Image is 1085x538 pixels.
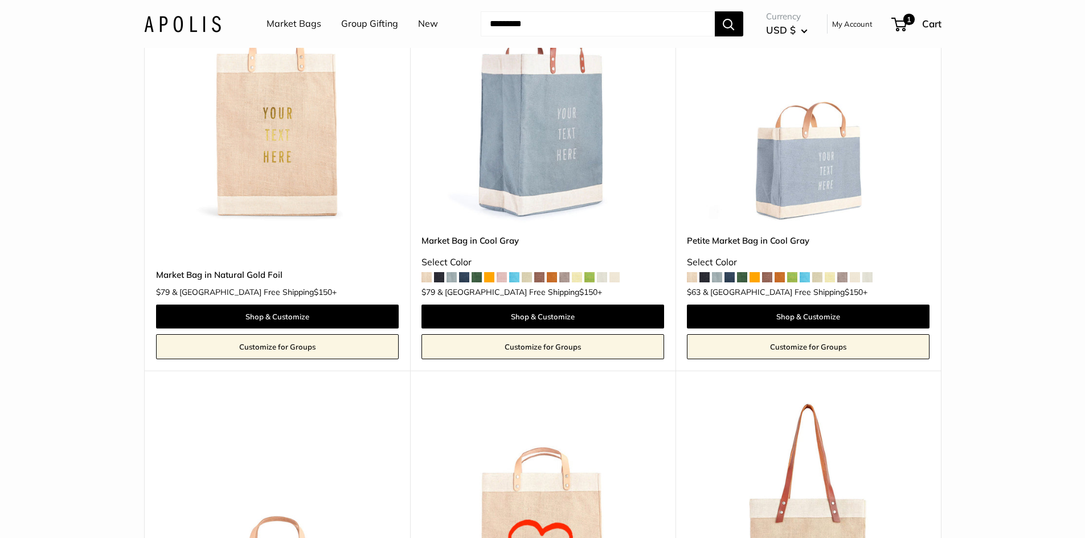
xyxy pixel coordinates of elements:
span: & [GEOGRAPHIC_DATA] Free Shipping + [437,288,602,296]
a: 1 Cart [892,15,941,33]
span: USD $ [766,24,796,36]
a: Market Bag in Cool Gray [421,234,664,247]
a: Shop & Customize [421,305,664,328]
a: My Account [832,17,873,31]
img: Apolis [144,15,221,32]
div: Select Color [421,254,664,271]
span: $150 [845,287,863,297]
button: USD $ [766,21,808,39]
a: Shop & Customize [156,305,399,328]
a: New [418,15,438,32]
a: Customize for Groups [421,334,664,359]
span: $150 [314,287,332,297]
span: & [GEOGRAPHIC_DATA] Free Shipping + [172,288,337,296]
a: Customize for Groups [687,334,930,359]
span: $79 [156,287,170,297]
span: $150 [579,287,597,297]
span: & [GEOGRAPHIC_DATA] Free Shipping + [703,288,867,296]
span: 1 [903,14,914,25]
span: $63 [687,287,701,297]
span: Cart [922,18,941,30]
button: Search [715,11,743,36]
a: Group Gifting [341,15,398,32]
a: Market Bag in Natural Gold Foil [156,268,399,281]
span: Currency [766,9,808,24]
input: Search... [481,11,715,36]
a: Shop & Customize [687,305,930,328]
div: Select Color [687,254,930,271]
a: Petite Market Bag in Cool Gray [687,234,930,247]
span: $79 [421,287,435,297]
a: Market Bags [267,15,321,32]
a: Customize for Groups [156,334,399,359]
